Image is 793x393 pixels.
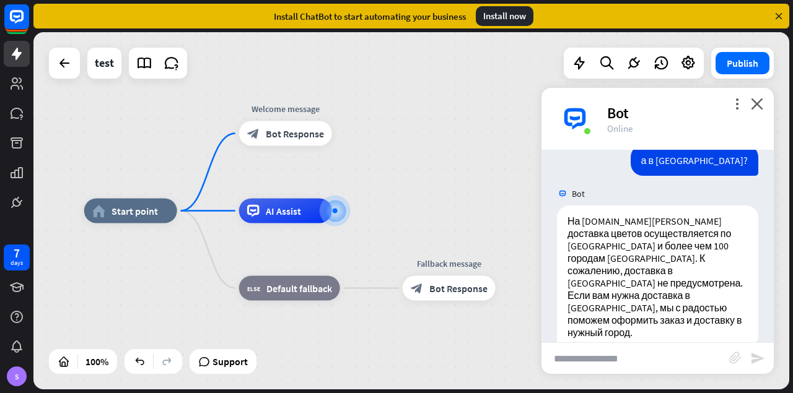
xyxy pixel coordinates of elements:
div: S [7,366,27,386]
div: Install now [476,6,533,26]
div: 100% [82,352,112,371]
button: Open LiveChat chat widget [10,5,47,42]
p: На [DOMAIN_NAME][PERSON_NAME] доставка цветов осуществляется по [GEOGRAPHIC_DATA] и более чем 100... [567,215,748,339]
div: test [95,48,114,79]
span: Support [212,352,248,371]
div: а в [GEOGRAPHIC_DATA]? [631,145,758,176]
i: block_fallback [247,282,260,295]
button: Publish [716,52,769,74]
i: send [750,351,765,366]
i: close [751,98,763,110]
div: Bot [607,103,759,123]
i: more_vert [731,98,743,110]
span: AI Assist [266,205,301,217]
i: block_attachment [729,352,742,364]
i: block_bot_response [247,127,260,140]
div: Welcome message [230,103,341,115]
span: Default fallback [266,282,332,295]
i: block_bot_response [411,282,423,295]
span: Bot Response [429,282,488,295]
span: Bot Response [266,127,324,140]
div: Online [607,123,759,134]
span: Bot [572,188,585,199]
div: Fallback message [393,257,505,270]
a: 7 days [4,244,30,270]
div: Install ChatBot to start automating your business [274,11,466,22]
div: days [11,259,23,267]
div: 7 [14,248,20,259]
span: Start point [112,205,158,217]
i: home_2 [92,205,105,217]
